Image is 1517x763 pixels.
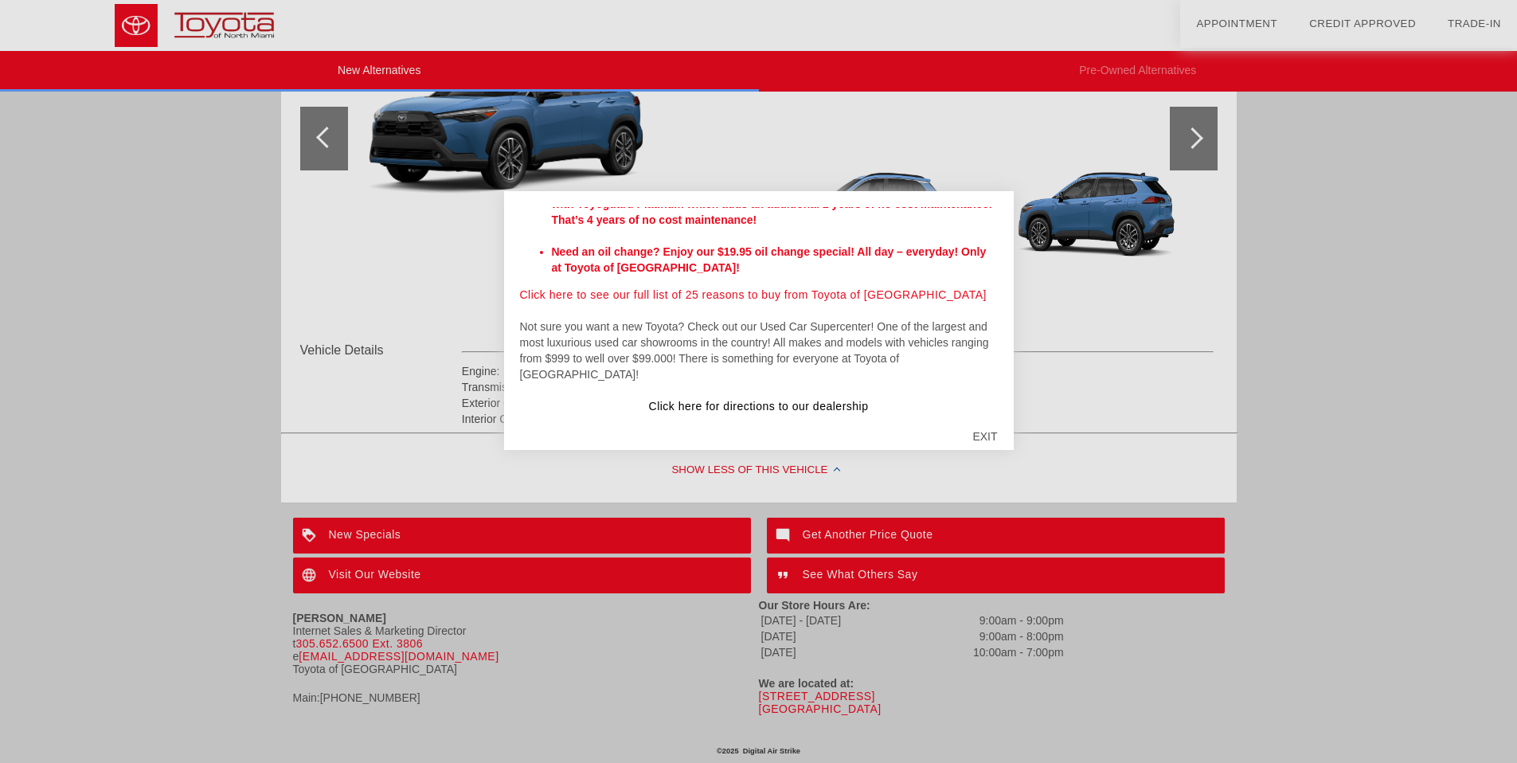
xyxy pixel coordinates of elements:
[1448,18,1501,29] a: Trade-In
[520,207,998,414] div: Welcome [PERSON_NAME], In this email you will find a price quote for the 2026 Toyota Corolla Cros...
[520,288,987,301] a: Click here to see our full list of 25 reasons to buy from Toyota of [GEOGRAPHIC_DATA]
[1196,18,1277,29] a: Appointment
[649,400,869,413] a: Click here for directions to our dealership
[956,413,1013,460] div: EXIT
[552,244,998,276] li: Need an oil change? Enjoy our $19.95 oil change special! All day – everyday! Only at Toyota of [G...
[1309,18,1416,29] a: Credit Approved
